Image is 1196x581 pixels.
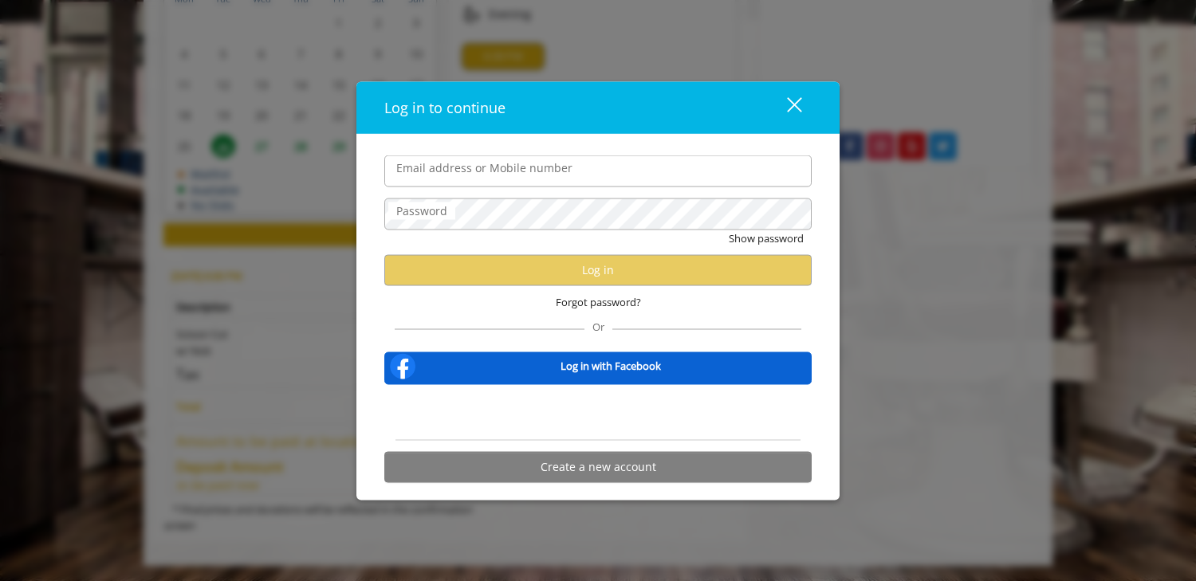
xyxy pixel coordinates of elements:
button: Log in [384,254,812,285]
span: Forgot password? [556,294,641,311]
button: Show password [729,230,804,247]
b: Log in with Facebook [561,358,661,375]
button: Create a new account [384,451,812,482]
label: Password [388,202,455,220]
iframe: Sign in with Google Button [510,395,686,430]
input: Email address or Mobile number [384,155,812,187]
img: facebook-logo [387,350,419,382]
span: Log in to continue [384,98,506,117]
div: close dialog [769,96,801,120]
input: Password [384,198,812,230]
button: close dialog [757,91,812,124]
span: Or [584,319,612,333]
label: Email address or Mobile number [388,159,580,177]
